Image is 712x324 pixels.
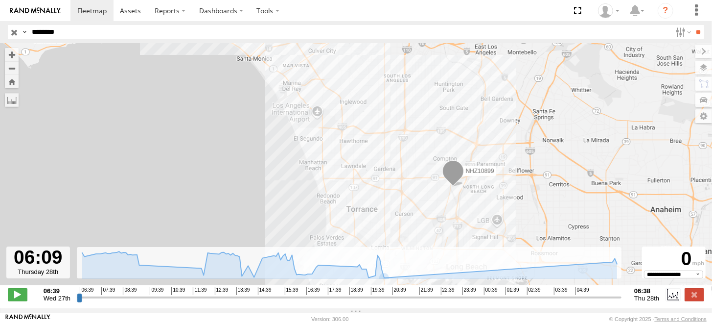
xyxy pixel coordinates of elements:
span: 21:39 [419,287,433,295]
span: 03:39 [554,287,568,295]
span: 04:39 [575,287,589,295]
span: 16:39 [306,287,320,295]
button: Zoom Home [5,75,19,88]
img: rand-logo.svg [10,7,61,14]
span: 08:39 [123,287,137,295]
span: 18:39 [349,287,363,295]
span: 19:39 [371,287,385,295]
button: Zoom out [5,61,19,75]
span: Wed 27th Aug 2025 [44,295,70,302]
div: © Copyright 2025 - [609,316,707,322]
span: 14:39 [258,287,272,295]
span: 15:39 [285,287,299,295]
button: Zoom in [5,48,19,61]
i: ? [658,3,673,19]
span: NHZ10899 [465,168,494,174]
span: 12:39 [215,287,229,295]
span: 06:39 [80,287,93,295]
span: 09:39 [150,287,163,295]
label: Map Settings [695,109,712,123]
span: 17:39 [328,287,342,295]
div: Zulema McIntosch [595,3,623,18]
a: Terms and Conditions [655,316,707,322]
div: 0 [643,248,704,270]
label: Measure [5,93,19,107]
span: 10:39 [171,287,185,295]
span: 01:39 [505,287,519,295]
label: Play/Stop [8,288,27,301]
label: Search Filter Options [672,25,693,39]
strong: 06:39 [44,287,70,295]
span: 22:39 [441,287,455,295]
span: 00:39 [484,287,498,295]
span: 13:39 [236,287,250,295]
span: 07:39 [101,287,115,295]
label: Search Query [21,25,28,39]
span: 02:39 [527,287,541,295]
span: 11:39 [193,287,207,295]
div: Version: 306.00 [311,316,348,322]
span: 20:39 [392,287,406,295]
label: Close [685,288,704,301]
a: Visit our Website [5,314,50,324]
strong: 06:38 [634,287,659,295]
span: 23:39 [462,287,476,295]
span: Thu 28th Aug 2025 [634,295,659,302]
